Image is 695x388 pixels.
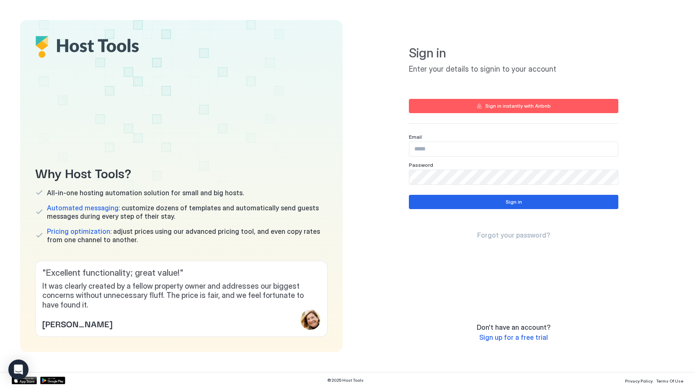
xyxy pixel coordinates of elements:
span: Email [409,134,422,140]
span: Password [409,162,433,168]
span: Don't have an account? [477,323,550,331]
div: profile [300,310,320,330]
span: Why Host Tools? [35,163,328,182]
span: It was clearly created by a fellow property owner and addresses our biggest concerns without unne... [42,282,320,310]
input: Input Field [409,142,618,156]
a: Forgot your password? [477,231,550,240]
span: © 2025 Host Tools [327,378,364,383]
span: adjust prices using our advanced pricing tool, and even copy rates from one channel to another. [47,227,328,244]
span: Sign in [409,45,618,61]
div: Sign in [506,198,522,206]
span: Forgot your password? [477,231,550,239]
span: [PERSON_NAME] [42,317,112,330]
input: Input Field [409,170,618,184]
a: Sign up for a free trial [479,333,548,342]
button: Sign in [409,195,618,209]
button: Sign in instantly with Airbnb [409,99,618,113]
span: Enter your details to signin to your account [409,65,618,74]
span: All-in-one hosting automation solution for small and big hosts. [47,189,244,197]
div: Sign in instantly with Airbnb [485,102,551,110]
a: Terms Of Use [656,376,683,385]
span: Privacy Policy [625,378,653,383]
div: Open Intercom Messenger [8,360,28,380]
span: customize dozens of templates and automatically send guests messages during every step of their s... [47,204,328,220]
span: Pricing optimization: [47,227,111,235]
a: Google Play Store [40,377,65,384]
span: Automated messaging: [47,204,120,212]
span: Terms Of Use [656,378,683,383]
a: Privacy Policy [625,376,653,385]
span: " Excellent functionality; great value! " [42,268,320,278]
a: App Store [12,377,37,384]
